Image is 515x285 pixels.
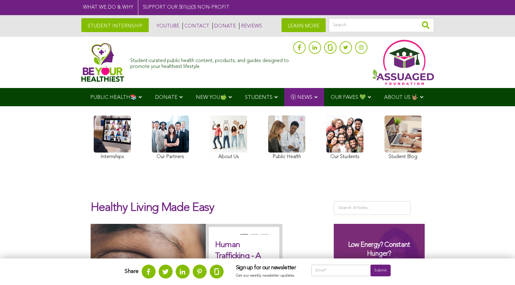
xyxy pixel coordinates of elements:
input: Submit [371,265,390,276]
span: OUR FAVES 💚 [331,95,366,100]
h3: Low Energy? Constant Hunger? [340,241,418,258]
span: Ⓥ NEWS [291,95,312,100]
img: glassdoor [328,44,332,51]
a: STUDENT INTERNSHIP [81,18,149,32]
h3: Sign up for our newsletter [236,265,299,271]
iframe: Chat Widget [484,255,515,285]
p: Get our weekly newsletter updates. [236,273,299,279]
span: DONATE [155,95,178,100]
input: Email* [311,265,371,276]
a: LEARN MORE [281,18,326,32]
img: glassdoor.svg [214,268,219,275]
a: REVIEWS [239,23,262,29]
input: Search [329,18,434,32]
button: 2 of 3 [251,234,257,240]
img: Assuaged App [372,40,434,85]
span: PUBLIC HEALTH📚 [90,95,137,100]
img: Assuaged [81,43,124,82]
a: DONATE [212,23,236,29]
a: CONTACT [182,23,209,29]
a: YOUTUBE [155,23,179,29]
span: STUDENTS [245,95,273,100]
strong: Share [125,269,139,274]
span: NEW YOU🍏 [196,95,227,100]
span: ABOUT US 🤟🏽 [384,95,418,100]
h1: Healthy Living Made Easy [91,201,324,221]
button: 1 of 3 [240,234,247,240]
div: Student-curated public health content, products, and guides designed to promote your healthiest l... [130,55,290,70]
input: Search Articles... [334,201,411,215]
button: 3 of 3 [261,234,267,240]
div: Navigation Menu [81,88,434,106]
